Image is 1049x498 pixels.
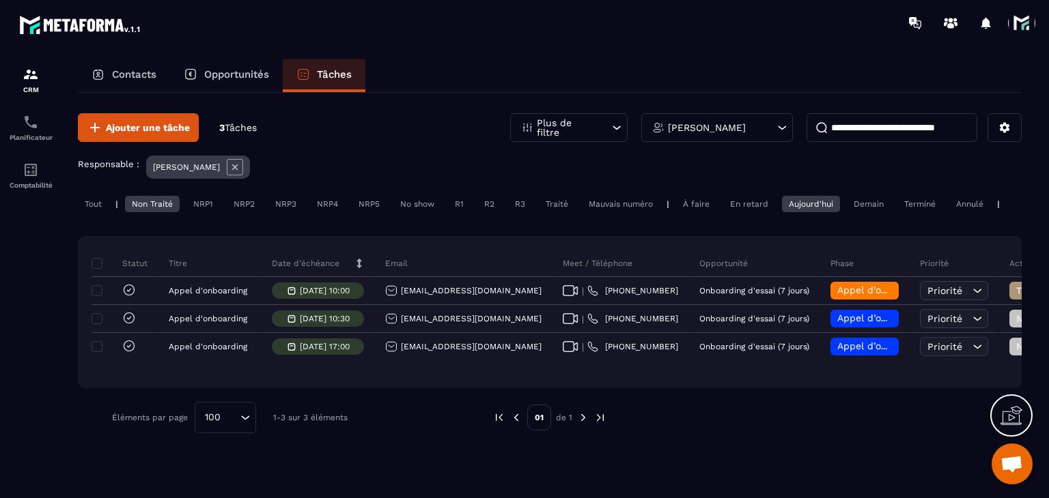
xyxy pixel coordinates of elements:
p: 1-3 sur 3 éléments [273,413,348,422]
div: Mauvais numéro [582,196,660,212]
a: schedulerschedulerPlanificateur [3,104,58,151]
a: [PHONE_NUMBER] [587,313,678,324]
div: Traité [539,196,575,212]
div: Search for option [195,402,256,433]
p: Date d’échéance [272,258,339,269]
p: Statut [95,258,148,269]
p: Onboarding d'essai (7 jours) [699,342,809,351]
img: next [577,411,589,424]
p: [DATE] 10:00 [300,286,350,295]
a: Tâches [283,59,365,92]
a: Contacts [78,59,170,92]
p: 3 [219,121,257,134]
div: À faire [676,196,716,212]
p: Responsable : [78,159,139,169]
span: Appel d’onboarding planifié [837,340,966,351]
p: Contacts [112,68,156,80]
p: | [997,199,1000,209]
span: Appel d’onboarding planifié [837,312,966,323]
img: next [594,411,606,424]
p: Tâches [317,68,352,80]
p: Plus de filtre [537,118,597,137]
div: Demain [847,196,891,212]
p: Comptabilité [3,181,58,189]
span: Tâches [225,122,257,133]
button: Ajouter une tâche [78,113,199,142]
span: Appel d’onboarding terminée [837,284,974,295]
div: NRP1 [186,196,220,212]
p: Onboarding d'essai (7 jours) [699,314,809,323]
div: En retard [723,196,775,212]
p: Priorité [920,258,949,269]
a: [PHONE_NUMBER] [587,285,678,296]
span: | [582,314,584,324]
div: Aujourd'hui [782,196,840,212]
p: Action [1009,258,1035,269]
p: de 1 [556,412,572,423]
span: Priorité [927,341,962,352]
span: Ajouter une tâche [106,121,190,134]
p: Appel d'onboarding [169,342,247,351]
p: Email [385,258,408,269]
span: 100 [200,410,225,425]
span: Priorité [927,313,962,324]
p: [PERSON_NAME] [668,123,746,132]
span: | [582,342,584,352]
div: Tout [78,196,109,212]
p: Éléments par page [112,413,188,422]
div: R3 [508,196,532,212]
img: logo [19,12,142,37]
div: R2 [477,196,501,212]
img: scheduler [23,114,39,130]
div: Non Traité [125,196,180,212]
p: Opportunité [699,258,748,269]
img: accountant [23,162,39,178]
p: Planificateur [3,134,58,141]
p: CRM [3,86,58,93]
div: No show [393,196,441,212]
p: Onboarding d'essai (7 jours) [699,286,809,295]
div: NRP3 [268,196,303,212]
p: Titre [169,258,187,269]
img: prev [493,411,505,424]
p: Opportunités [204,68,269,80]
div: NRP4 [310,196,345,212]
div: NRP2 [227,196,262,212]
p: | [115,199,118,209]
p: [DATE] 10:30 [300,314,350,323]
div: Annulé [949,196,990,212]
input: Search for option [225,410,237,425]
span: Priorité [927,285,962,296]
img: formation [23,66,39,83]
p: Appel d'onboarding [169,286,247,295]
div: Terminé [897,196,942,212]
p: [DATE] 17:00 [300,342,350,351]
a: formationformationCRM [3,56,58,104]
a: Opportunités [170,59,283,92]
p: | [667,199,669,209]
p: [PERSON_NAME] [153,162,220,172]
p: Meet / Téléphone [563,258,632,269]
p: Phase [830,258,854,269]
div: NRP5 [352,196,387,212]
p: 01 [527,405,551,430]
a: Ouvrir le chat [992,443,1033,484]
img: prev [510,411,522,424]
a: accountantaccountantComptabilité [3,151,58,199]
div: R1 [448,196,471,212]
span: | [582,286,584,296]
a: [PHONE_NUMBER] [587,341,678,352]
p: Appel d'onboarding [169,314,247,323]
